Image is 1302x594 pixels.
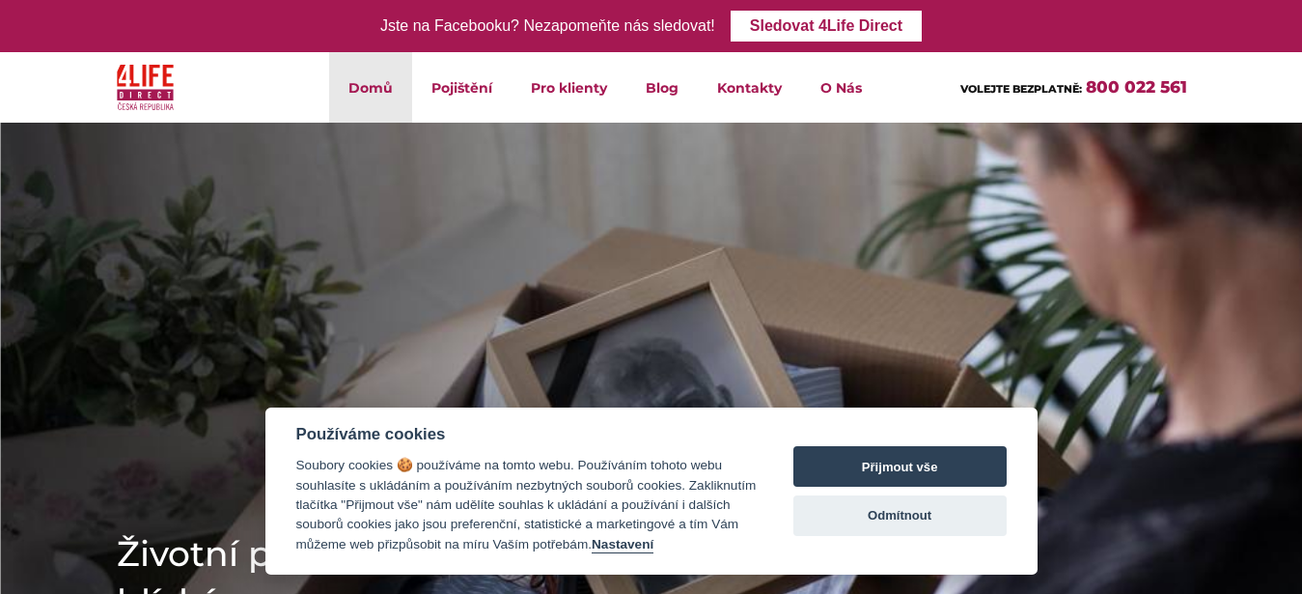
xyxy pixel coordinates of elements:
div: Používáme cookies [296,425,757,444]
button: Odmítnout [793,495,1007,536]
span: VOLEJTE BEZPLATNĚ: [960,82,1082,96]
div: Jste na Facebooku? Nezapomeňte nás sledovat! [380,13,715,41]
div: Soubory cookies 🍪 používáme na tomto webu. Používáním tohoto webu souhlasíte s ukládáním a použív... [296,456,757,554]
button: Přijmout vše [793,446,1007,487]
button: Nastavení [592,537,653,553]
a: Kontakty [698,52,801,123]
a: Domů [329,52,412,123]
img: 4Life Direct Česká republika logo [117,60,175,115]
a: 800 022 561 [1086,77,1187,97]
a: Sledovat 4Life Direct [731,11,922,42]
a: Blog [626,52,698,123]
